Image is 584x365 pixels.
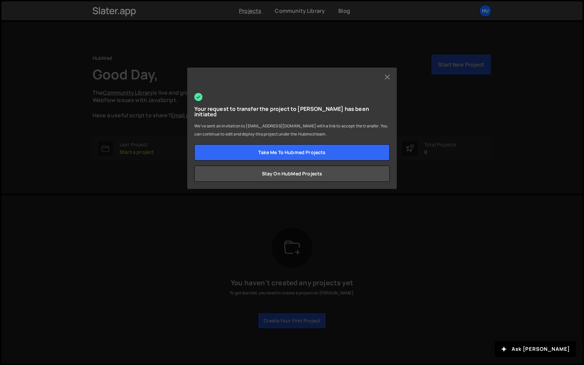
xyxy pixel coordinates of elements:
p: We’ve sent an invitation to [EMAIL_ADDRESS][DOMAIN_NAME] with a link to accept the transfer. You ... [194,122,390,138]
h3: Your request to transfer the project to [PERSON_NAME] has been initiated [194,106,390,117]
button: Close [382,72,392,82]
button: Ask [PERSON_NAME] [495,341,576,357]
a: Take me to Hubmed projects [194,144,390,161]
a: Stay on HubMed projects [194,166,390,182]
